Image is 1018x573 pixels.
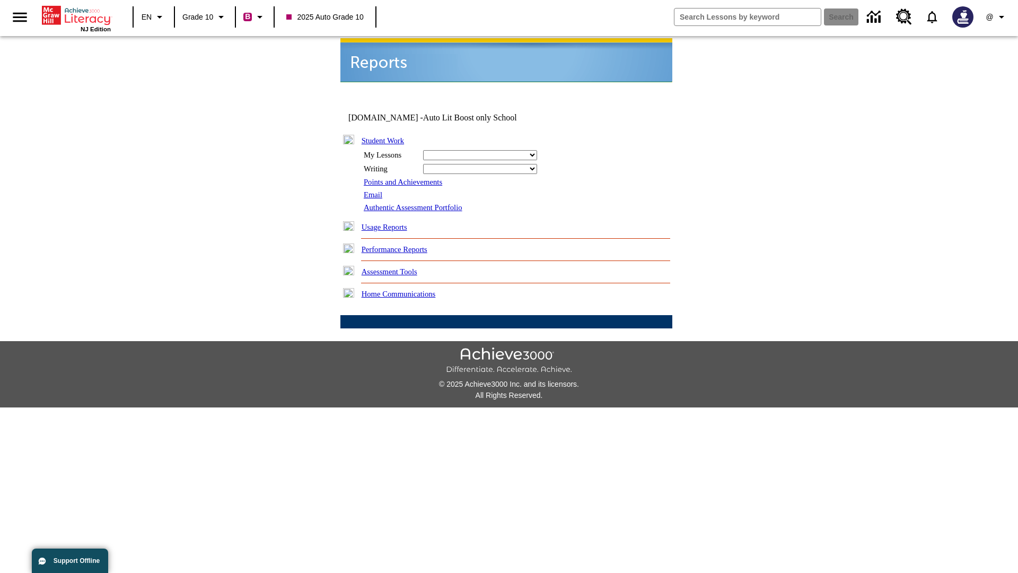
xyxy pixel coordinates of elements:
[952,6,973,28] img: Avatar
[81,26,111,32] span: NJ Edition
[286,12,363,23] span: 2025 Auto Grade 10
[362,136,404,145] a: Student Work
[137,7,171,27] button: Language: EN, Select a language
[343,288,354,298] img: plus.gif
[343,244,354,253] img: plus.gif
[245,10,250,23] span: B
[54,557,100,565] span: Support Offline
[362,245,427,254] a: Performance Reports
[182,12,213,23] span: Grade 10
[364,178,442,186] a: Points and Achievements
[142,12,152,23] span: EN
[4,2,36,33] button: Open side menu
[423,113,517,122] nobr: Auto Lit Boost only School
[362,223,407,231] a: Usage Reports
[340,38,672,82] img: header
[364,203,462,212] a: Authentic Assessment Portfolio
[986,12,993,23] span: @
[674,8,821,25] input: search field
[364,164,417,173] div: Writing
[446,348,572,375] img: Achieve3000 Differentiate Accelerate Achieve
[178,7,232,27] button: Grade: Grade 10, Select a grade
[362,267,417,276] a: Assessment Tools
[32,549,108,573] button: Support Offline
[42,4,111,32] div: Home
[861,3,890,32] a: Data Center
[364,190,382,199] a: Email
[343,221,354,231] img: plus.gif
[348,113,543,123] td: [DOMAIN_NAME] -
[890,3,918,31] a: Resource Center, Will open in new tab
[343,135,354,144] img: minus.gif
[946,3,980,31] button: Select a new avatar
[364,151,417,160] div: My Lessons
[980,7,1014,27] button: Profile/Settings
[362,290,436,298] a: Home Communications
[239,7,270,27] button: Boost Class color is violet red. Change class color
[918,3,946,31] a: Notifications
[343,266,354,275] img: plus.gif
